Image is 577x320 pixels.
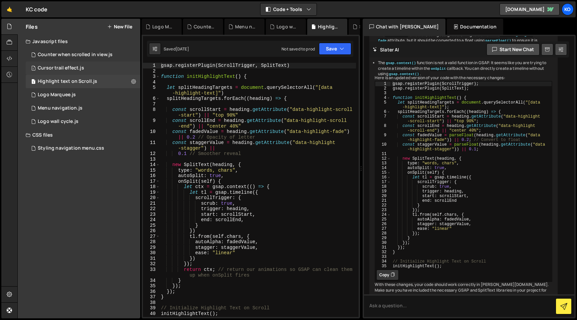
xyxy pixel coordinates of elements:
div: 16048/44182.js [26,48,140,61]
div: 17 [143,179,160,184]
div: 28 [375,231,391,236]
button: Copy [376,270,399,280]
div: 21 [375,198,391,203]
div: 16 [143,173,160,179]
div: Saved [164,46,189,52]
div: 8 [375,124,391,133]
div: 5 [143,85,160,96]
div: 17 [375,180,391,184]
div: 39 [143,305,160,311]
div: 19 [375,189,391,194]
div: 25 [375,217,391,222]
div: 20 [143,195,160,201]
code: parseFloat() [485,38,512,43]
div: 16 [375,175,391,180]
div: Logo Marquee.js [152,23,174,30]
li: The function is not a valid function in GSAP. It seems like you are trying to create a timeline w... [378,60,552,77]
div: [DATE] [176,46,189,52]
div: 2 [143,68,160,74]
div: 15 [375,170,391,175]
div: 36 [143,289,160,295]
div: 26 [143,228,160,234]
div: 25 [143,223,160,228]
a: Ko [562,3,574,15]
div: 34 [375,259,391,264]
div: CSS files [18,128,140,142]
div: 3 [375,91,391,96]
div: 30 [143,250,160,256]
div: Menu navigation.js [235,23,256,30]
div: 33 [143,267,160,278]
div: 30 [375,241,391,245]
li: The variable is being assigned a string value from the attribute, but it should be converted to a... [378,32,552,49]
div: 2 [375,86,391,91]
div: 12 [375,156,391,161]
div: 13 [375,161,391,166]
div: 6 [143,96,160,102]
a: 🤙 [1,1,18,17]
div: 15 [143,168,160,173]
div: 6 [375,110,391,114]
div: 31 [143,256,160,262]
div: 27 [143,234,160,239]
div: 1 [375,82,391,86]
div: 21 [143,201,160,206]
div: 16048/44439.js [26,115,140,128]
div: 32 [143,261,160,267]
div: 31 [375,245,391,250]
div: 14 [143,162,160,168]
div: 14 [375,166,391,170]
div: 23 [375,208,391,212]
h2: Slater AI [373,46,399,53]
div: 3 [143,74,160,79]
span: 1 [31,79,35,85]
div: 35 [143,283,160,289]
div: Counter when scrolled in view.js [38,52,113,58]
div: 11 [143,140,160,151]
code: onSplit [430,66,446,71]
div: 11 [375,152,391,156]
div: 8 [143,107,160,118]
div: 18 [143,184,160,190]
button: Code + Tools [260,3,317,15]
div: 19 [143,190,160,195]
div: Logo wall cycle.js [38,119,78,125]
div: Documentation [447,19,503,35]
div: 12 [143,151,160,157]
div: 29 [143,245,160,251]
div: 24 [143,217,160,223]
a: [DOMAIN_NAME] [500,3,560,15]
div: 5 [375,100,391,110]
div: 33 [375,255,391,259]
div: 9 [375,133,391,142]
div: Logo Marquee.js [38,92,76,98]
div: 4 [375,96,391,100]
div: 9 [143,118,160,129]
div: Javascript files [18,35,140,48]
div: 4 [143,79,160,85]
div: 16048/44179.js [26,75,140,88]
div: 24 [375,212,391,217]
div: 38 [143,300,160,306]
div: Styling navigation menu.css [359,23,381,30]
div: 27 [375,226,391,231]
h2: Files [26,23,38,30]
div: 34 [143,278,160,284]
code: gsap.context() [388,72,420,76]
div: Highlight text on Scroll.js [38,78,97,85]
div: 29 [375,236,391,241]
div: 32 [375,250,391,255]
div: Menu navigation.js [38,105,82,111]
span: 1 [31,66,35,71]
div: 10 [375,142,391,152]
div: 1 [143,63,160,68]
div: 28 [143,239,160,245]
div: 16048/44248.css [26,142,140,155]
div: Logo wall cycle.js [276,23,298,30]
div: 10 [143,129,160,140]
div: 7 [143,102,160,107]
div: 23 [143,212,160,217]
div: KC code [26,5,47,13]
div: 22 [143,206,160,212]
button: Start new chat [487,43,540,55]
